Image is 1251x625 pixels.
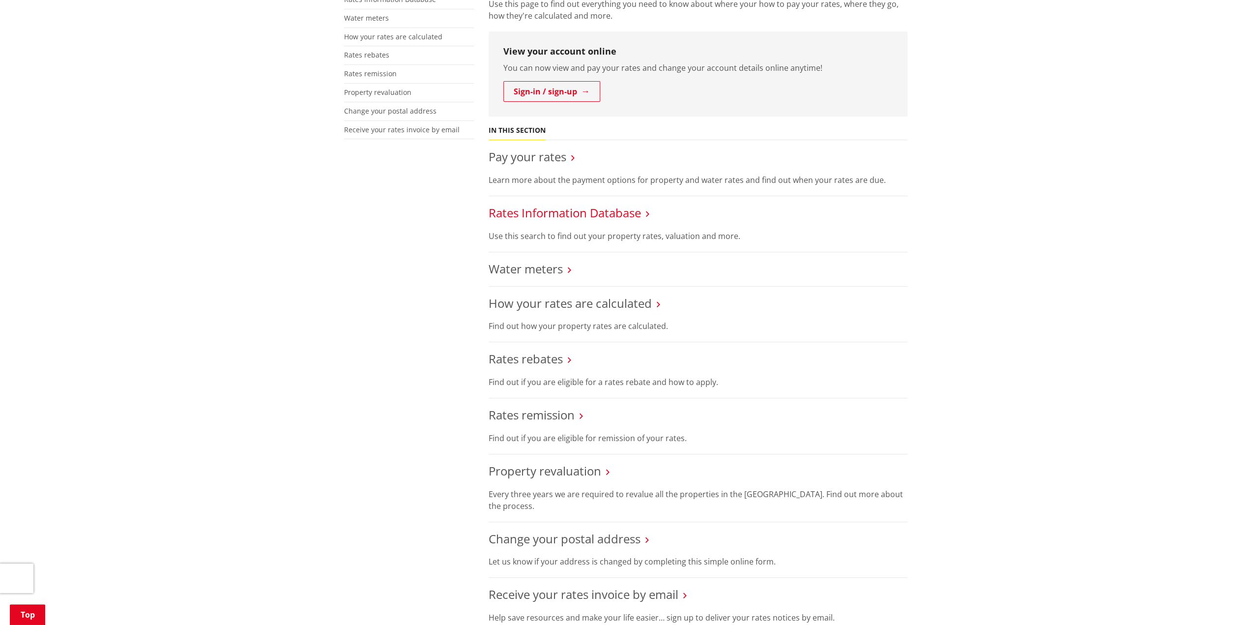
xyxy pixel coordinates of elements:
[489,376,907,388] p: Find out if you are eligible for a rates rebate and how to apply.
[344,32,442,41] a: How your rates are calculated
[344,106,436,116] a: Change your postal address
[489,531,640,547] a: Change your postal address
[489,295,652,311] a: How your rates are calculated
[489,488,907,512] p: Every three years we are required to revalue all the properties in the [GEOGRAPHIC_DATA]. Find ou...
[489,205,641,221] a: Rates Information Database
[344,13,389,23] a: Water meters
[489,174,907,186] p: Learn more about the payment options for property and water rates and find out when your rates ar...
[489,586,678,602] a: Receive your rates invoice by email
[344,69,397,78] a: Rates remission
[489,556,907,567] p: Let us know if your address is changed by completing this simple online form.
[344,88,411,97] a: Property revaluation
[489,149,566,165] a: Pay your rates
[489,407,575,423] a: Rates remission
[489,351,563,367] a: Rates rebates
[1206,584,1241,619] iframe: Messenger Launcher
[489,612,907,624] p: Help save resources and make your life easier… sign up to deliver your rates notices by email.
[503,81,600,102] a: Sign-in / sign-up
[489,463,601,479] a: Property revaluation
[489,261,563,277] a: Water meters
[503,46,893,57] h3: View your account online
[489,320,907,332] p: Find out how your property rates are calculated.
[489,432,907,444] p: Find out if you are eligible for remission of your rates.
[489,230,907,242] p: Use this search to find out your property rates, valuation and more.
[503,62,893,74] p: You can now view and pay your rates and change your account details online anytime!
[10,604,45,625] a: Top
[344,50,389,60] a: Rates rebates
[489,126,546,135] h5: In this section
[344,125,460,134] a: Receive your rates invoice by email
